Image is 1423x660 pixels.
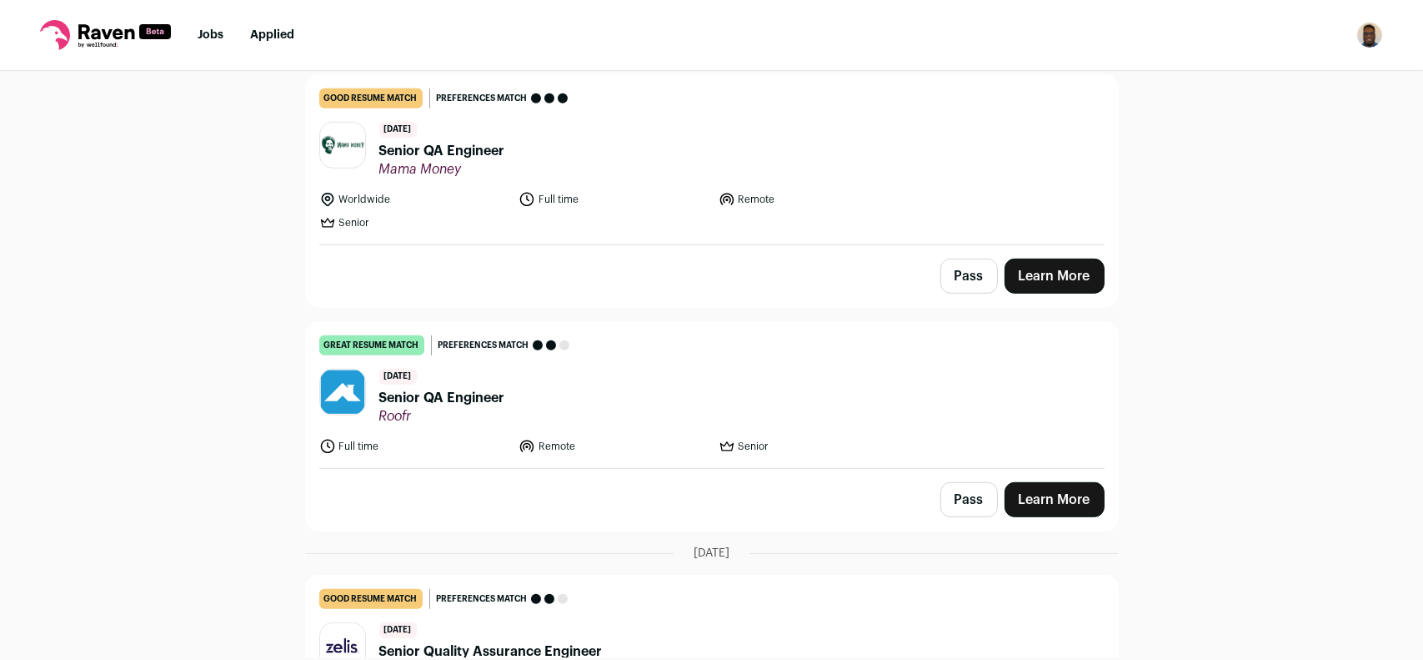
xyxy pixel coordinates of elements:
[1356,22,1383,48] img: 9085589-medium_jpg
[519,191,709,208] li: Full time
[940,482,998,517] button: Pass
[940,259,998,294] button: Pass
[379,388,505,408] span: Senior QA Engineer
[319,191,509,208] li: Worldwide
[198,29,223,41] a: Jobs
[306,75,1118,244] a: good resume match Preferences match [DATE] Senior QA Engineer Mama Money Worldwide Full time Remo...
[250,29,294,41] a: Applied
[438,337,529,354] span: Preferences match
[320,370,365,415] img: f231d5434a44a5daa166a19826bb85e29157755f92e9a55292e0940b74194efc.png
[319,214,509,231] li: Senior
[319,438,509,455] li: Full time
[319,589,423,609] div: good resume match
[719,438,909,455] li: Senior
[379,622,417,638] span: [DATE]
[379,408,505,425] span: Roofr
[1005,482,1105,517] a: Learn More
[519,438,709,455] li: Remote
[320,632,365,659] img: 2ac6d9d9511ac8e04d18acf1d87cf5f1efcdcc404602a1eeb7c8d568550e4970.png
[319,335,424,355] div: great resume match
[1356,22,1383,48] button: Open dropdown
[437,90,528,107] span: Preferences match
[320,136,365,154] img: d29513fcf956455c4123afdefb15504f740a3b2f5ff466d261344d5c6feea8f9.jpg
[379,122,417,138] span: [DATE]
[1005,259,1105,294] a: Learn More
[379,369,417,385] span: [DATE]
[379,141,505,161] span: Senior QA Engineer
[306,322,1118,468] a: great resume match Preferences match [DATE] Senior QA Engineer Roofr Full time Remote Senior
[694,545,729,562] span: [DATE]
[379,161,505,178] span: Mama Money
[719,191,909,208] li: Remote
[437,591,528,607] span: Preferences match
[319,88,423,108] div: good resume match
